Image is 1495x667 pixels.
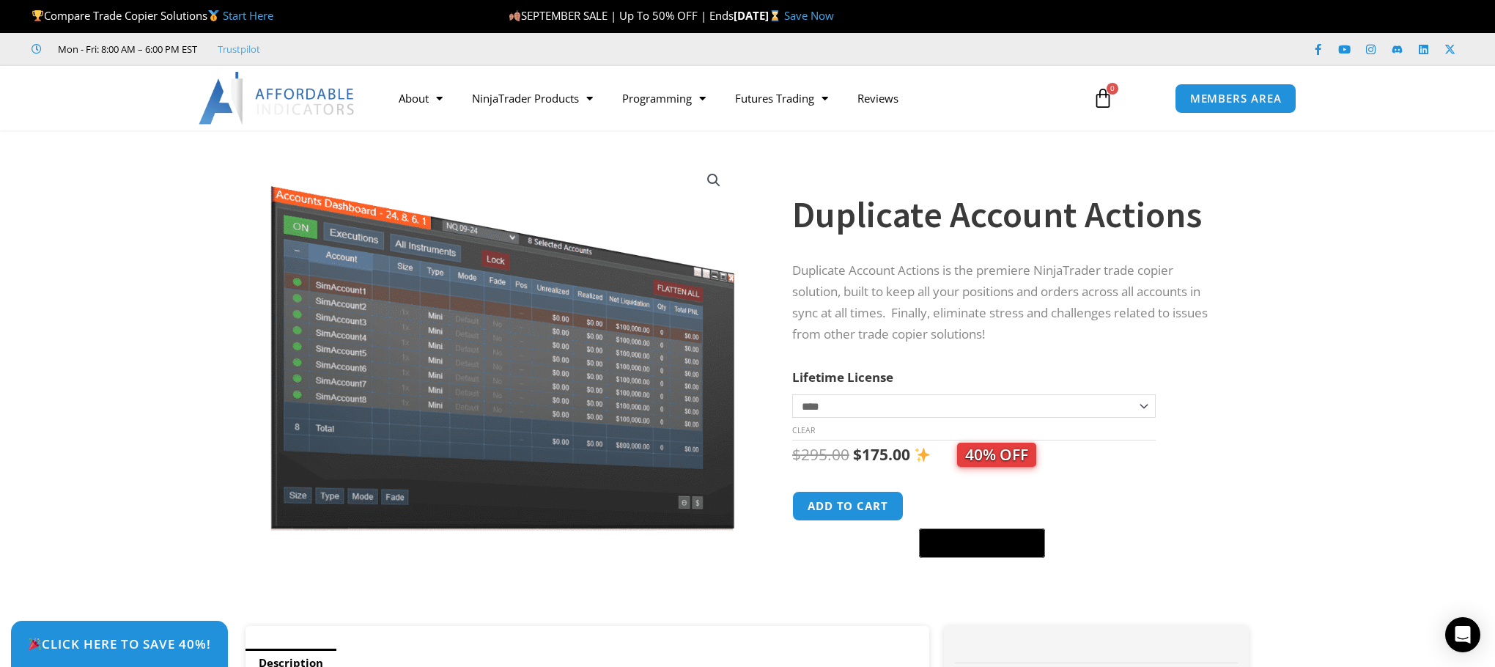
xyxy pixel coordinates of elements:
a: About [384,81,457,115]
bdi: 295.00 [792,444,849,465]
a: Clear options [792,425,815,435]
strong: [DATE] [734,8,784,23]
a: MEMBERS AREA [1175,84,1297,114]
a: 🎉Click Here to save 40%! [11,621,228,667]
span: $ [853,444,862,465]
button: Buy with GPay [919,528,1045,558]
img: ✨ [915,447,930,463]
nav: Menu [384,81,1076,115]
a: View full-screen image gallery [701,167,727,194]
img: ⌛ [769,10,780,21]
span: MEMBERS AREA [1190,93,1282,104]
span: Compare Trade Copier Solutions [32,8,273,23]
a: 0 [1071,77,1135,119]
a: Programming [608,81,720,115]
a: Start Here [223,8,273,23]
img: 🥇 [208,10,219,21]
a: Trustpilot [218,40,260,58]
iframe: Secure express checkout frame [916,489,1048,524]
a: Reviews [843,81,913,115]
label: Lifetime License [792,369,893,386]
button: Add to cart [792,491,904,521]
a: Futures Trading [720,81,843,115]
span: 40% OFF [957,443,1036,467]
span: Mon - Fri: 8:00 AM – 6:00 PM EST [54,40,197,58]
span: 0 [1107,83,1118,95]
h1: Duplicate Account Actions [792,189,1220,240]
p: Duplicate Account Actions is the premiere NinjaTrader trade copier solution, built to keep all yo... [792,260,1220,345]
iframe: PayPal Message 1 [792,567,1220,580]
span: $ [792,444,801,465]
img: 🏆 [32,10,43,21]
span: SEPTEMBER SALE | Up To 50% OFF | Ends [509,8,734,23]
img: 🍂 [509,10,520,21]
a: Save Now [784,8,834,23]
img: 🎉 [29,638,41,650]
span: Click Here to save 40%! [28,638,211,650]
div: Open Intercom Messenger [1445,617,1480,652]
img: LogoAI | Affordable Indicators – NinjaTrader [199,72,356,125]
bdi: 175.00 [853,444,910,465]
a: NinjaTrader Products [457,81,608,115]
